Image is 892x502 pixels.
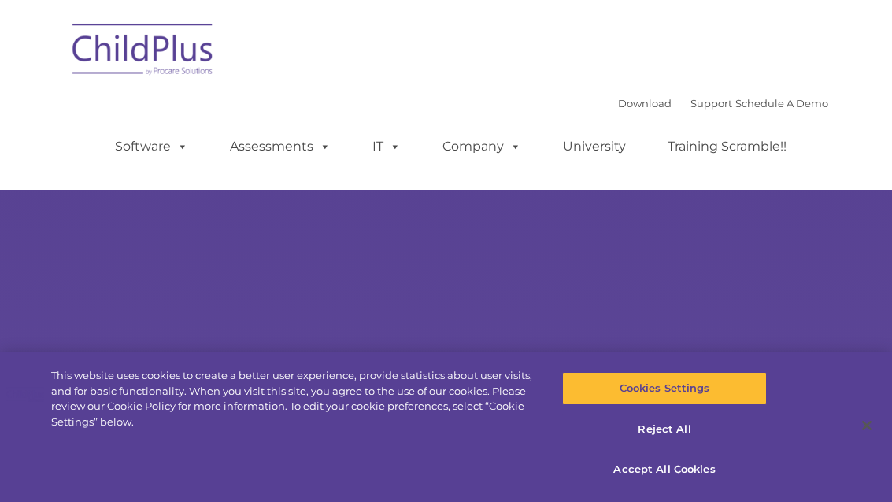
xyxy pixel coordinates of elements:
a: Schedule A Demo [735,97,828,110]
a: Download [618,97,672,110]
div: This website uses cookies to create a better user experience, provide statistics about user visit... [51,368,535,429]
a: Company [427,131,537,162]
font: | [618,97,828,110]
img: ChildPlus by Procare Solutions [65,13,222,91]
button: Cookies Settings [562,372,768,405]
a: Software [99,131,204,162]
button: Close [849,408,884,443]
a: IT [357,131,416,162]
button: Accept All Cookies [562,453,768,486]
a: Training Scramble!! [652,131,802,162]
a: Support [690,97,732,110]
a: Assessments [214,131,346,162]
button: Reject All [562,413,768,446]
a: University [547,131,642,162]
